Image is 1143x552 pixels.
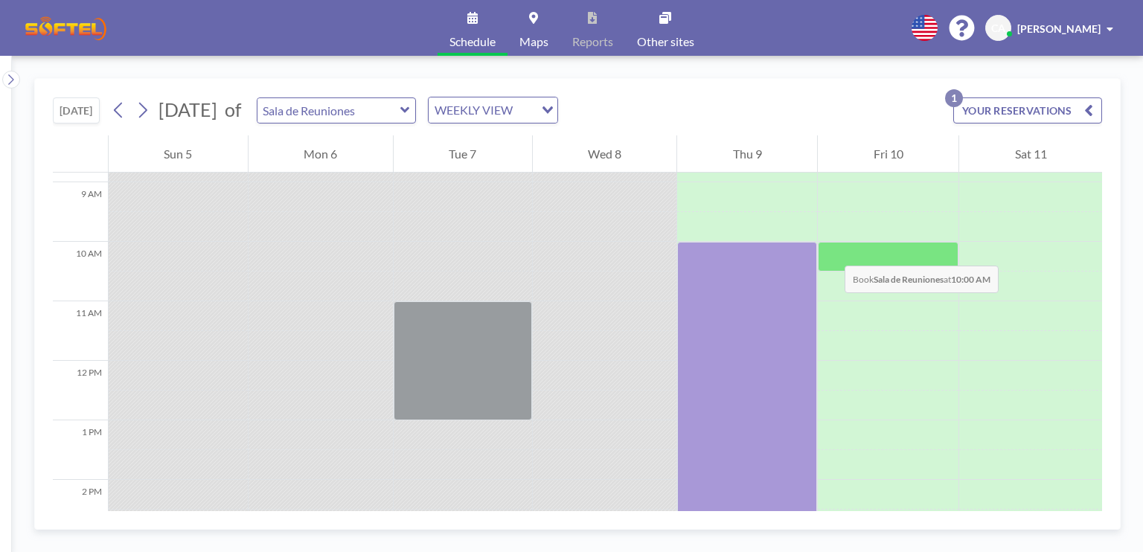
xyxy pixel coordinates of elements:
[517,100,533,120] input: Search for option
[959,135,1102,173] div: Sat 11
[519,36,548,48] span: Maps
[1017,22,1101,35] span: [PERSON_NAME]
[53,301,108,361] div: 11 AM
[53,361,108,420] div: 12 PM
[24,13,108,43] img: organization-logo
[572,36,613,48] span: Reports
[637,36,694,48] span: Other sites
[249,135,393,173] div: Mon 6
[677,135,817,173] div: Thu 9
[432,100,516,120] span: WEEKLY VIEW
[159,98,217,121] span: [DATE]
[818,135,958,173] div: Fri 10
[945,89,963,107] p: 1
[53,182,108,242] div: 9 AM
[874,274,944,285] b: Sala de Reuniones
[953,97,1102,123] button: YOUR RESERVATIONS1
[845,266,999,293] span: Book at
[53,480,108,539] div: 2 PM
[53,420,108,480] div: 1 PM
[951,274,990,285] b: 10:00 AM
[109,135,248,173] div: Sun 5
[991,22,1005,35] span: CA
[394,135,532,173] div: Tue 7
[449,36,496,48] span: Schedule
[53,242,108,301] div: 10 AM
[53,97,100,123] button: [DATE]
[533,135,677,173] div: Wed 8
[429,97,557,123] div: Search for option
[257,98,400,123] input: Sala de Reuniones
[225,98,241,121] span: of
